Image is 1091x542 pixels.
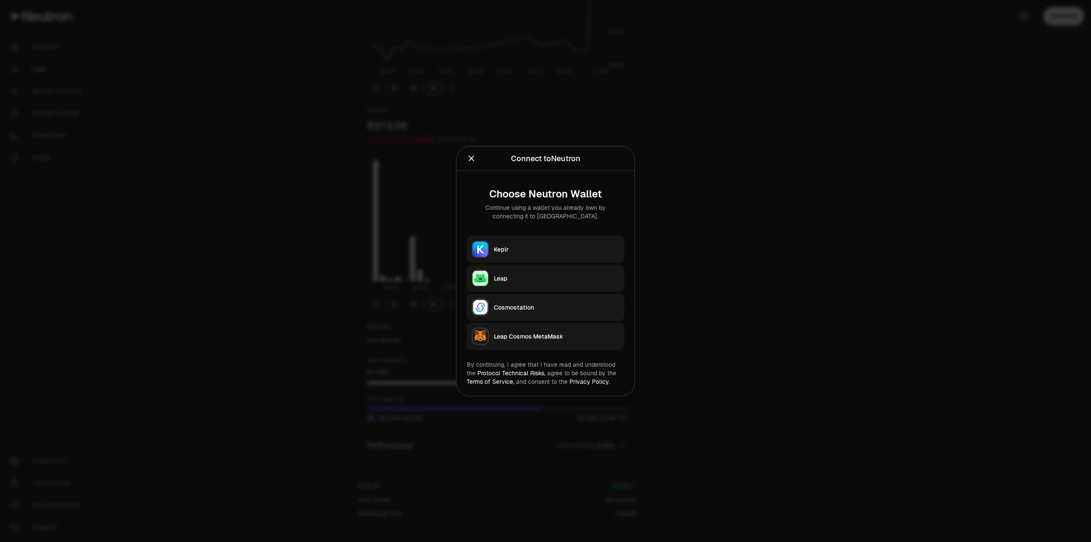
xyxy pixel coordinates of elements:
[467,293,624,321] button: CosmostationCosmostation
[467,360,624,385] div: By continuing, I agree that I have read and understood the agree to be bound by the and consent t...
[467,377,514,385] a: Terms of Service,
[467,322,624,350] button: Leap Cosmos MetaMaskLeap Cosmos MetaMask
[511,152,580,164] div: Connect to Neutron
[473,188,618,200] div: Choose Neutron Wallet
[467,264,624,292] button: LeapLeap
[477,369,545,377] a: Protocol Technical Risks,
[467,235,624,263] button: KeplrKeplr
[494,274,619,282] div: Leap
[569,377,610,385] a: Privacy Policy.
[473,203,618,220] div: Continue using a wallet you already own by connecting it to [GEOGRAPHIC_DATA].
[473,241,488,257] img: Keplr
[473,299,488,315] img: Cosmostation
[494,332,619,340] div: Leap Cosmos MetaMask
[467,152,476,164] button: Close
[494,303,619,311] div: Cosmostation
[473,270,488,286] img: Leap
[473,328,488,344] img: Leap Cosmos MetaMask
[494,245,619,253] div: Keplr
